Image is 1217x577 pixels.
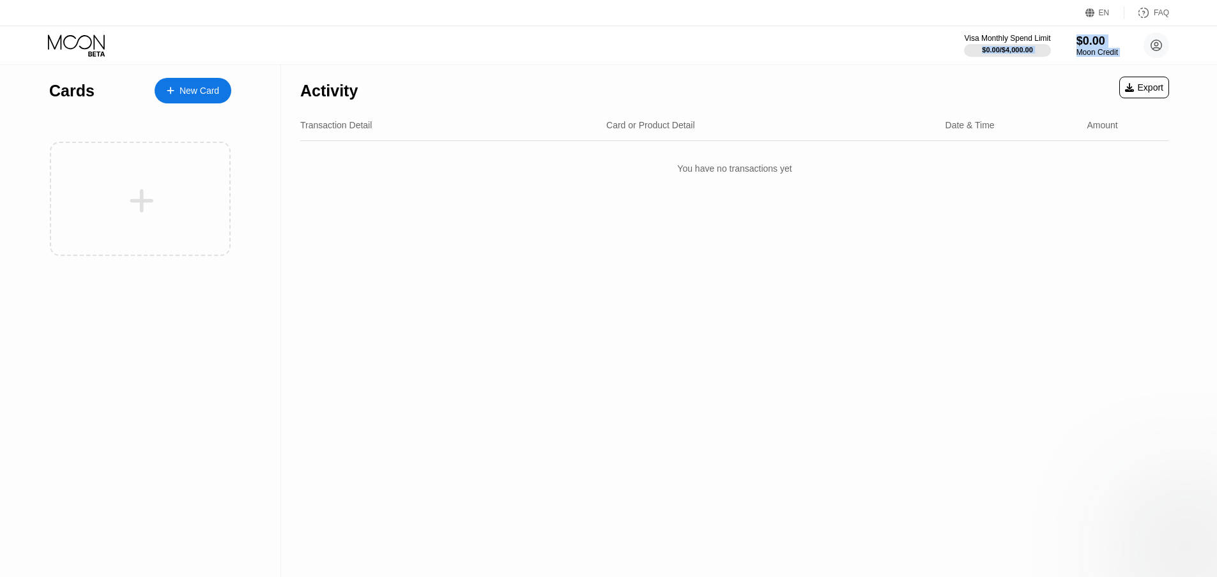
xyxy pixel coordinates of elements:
[1076,48,1118,57] div: Moon Credit
[1076,34,1118,57] div: $0.00Moon Credit
[945,120,995,130] div: Date & Time
[1125,82,1163,93] div: Export
[300,120,372,130] div: Transaction Detail
[1124,6,1169,19] div: FAQ
[180,86,219,96] div: New Card
[1166,526,1207,567] iframe: Button to launch messaging window
[1154,8,1169,17] div: FAQ
[606,120,695,130] div: Card or Product Detail
[982,46,1033,54] div: $0.00 / $4,000.00
[155,78,231,103] div: New Card
[300,151,1169,186] div: You have no transactions yet
[1099,8,1110,17] div: EN
[964,34,1050,43] div: Visa Monthly Spend Limit
[964,34,1050,57] div: Visa Monthly Spend Limit$0.00/$4,000.00
[1119,77,1169,98] div: Export
[1085,6,1124,19] div: EN
[1076,34,1118,48] div: $0.00
[1087,120,1117,130] div: Amount
[300,82,358,100] div: Activity
[49,82,95,100] div: Cards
